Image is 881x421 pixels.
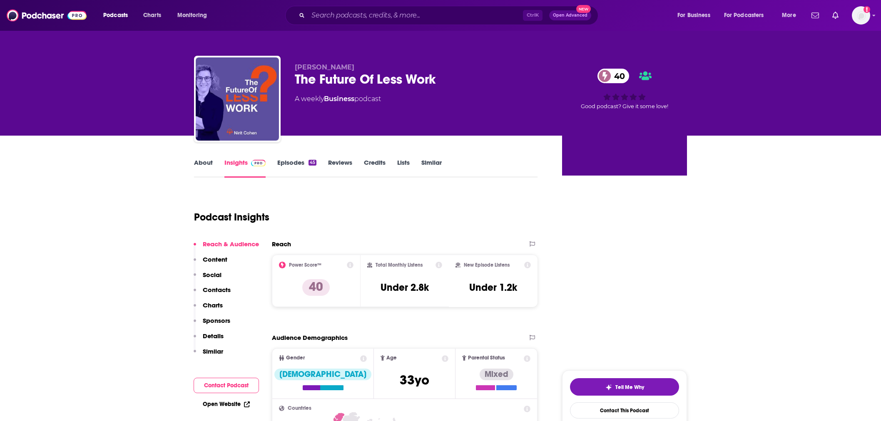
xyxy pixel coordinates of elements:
[172,9,218,22] button: open menu
[194,255,227,271] button: Content
[177,10,207,21] span: Monitoring
[364,158,386,178] a: Credits
[576,5,591,13] span: New
[570,378,679,396] button: tell me why sparkleTell Me Why
[97,9,139,22] button: open menu
[581,103,668,109] span: Good podcast? Give it some love!
[224,158,266,178] a: InsightsPodchaser Pro
[302,279,330,296] p: 40
[277,158,316,178] a: Episodes45
[570,402,679,419] a: Contact This Podcast
[293,6,606,25] div: Search podcasts, credits, & more...
[852,6,870,25] button: Show profile menu
[324,95,354,103] a: Business
[203,301,223,309] p: Charts
[782,10,796,21] span: More
[677,10,710,21] span: For Business
[464,262,510,268] h2: New Episode Listens
[523,10,543,21] span: Ctrl K
[381,281,429,294] h3: Under 2.8k
[203,401,250,408] a: Open Website
[103,10,128,21] span: Podcasts
[286,355,305,361] span: Gender
[309,160,316,166] div: 45
[386,355,397,361] span: Age
[468,355,505,361] span: Parental Status
[829,8,842,22] a: Show notifications dropdown
[397,158,410,178] a: Lists
[194,347,223,363] button: Similar
[194,378,259,393] button: Contact Podcast
[203,240,259,248] p: Reach & Audience
[421,158,442,178] a: Similar
[724,10,764,21] span: For Podcasters
[272,334,348,342] h2: Audience Demographics
[776,9,806,22] button: open menu
[274,369,371,380] div: [DEMOGRAPHIC_DATA]
[480,369,513,380] div: Mixed
[553,13,587,17] span: Open Advanced
[852,6,870,25] span: Logged in as hmill
[295,94,381,104] div: A weekly podcast
[138,9,166,22] a: Charts
[272,240,291,248] h2: Reach
[203,271,221,279] p: Social
[400,372,429,388] span: 33 yo
[288,406,311,411] span: Countries
[308,9,523,22] input: Search podcasts, credits, & more...
[194,286,231,301] button: Contacts
[196,57,279,141] img: The Future Of Less Work
[203,255,227,263] p: Content
[852,6,870,25] img: User Profile
[864,6,870,13] svg: Add a profile image
[194,301,223,317] button: Charts
[203,317,230,324] p: Sponsors
[469,281,517,294] h3: Under 1.2k
[194,158,213,178] a: About
[605,384,612,391] img: tell me why sparkle
[295,63,354,71] span: [PERSON_NAME]
[562,63,687,115] div: 40Good podcast? Give it some love!
[194,317,230,332] button: Sponsors
[251,160,266,166] img: Podchaser Pro
[143,10,161,21] span: Charts
[289,262,321,268] h2: Power Score™
[376,262,423,268] h2: Total Monthly Listens
[203,286,231,294] p: Contacts
[194,240,259,255] button: Reach & Audience
[549,10,591,20] button: Open AdvancedNew
[597,69,629,83] a: 40
[194,332,224,347] button: Details
[808,8,822,22] a: Show notifications dropdown
[7,7,87,23] img: Podchaser - Follow, Share and Rate Podcasts
[194,211,269,223] h1: Podcast Insights
[328,158,352,178] a: Reviews
[203,347,223,355] p: Similar
[606,69,629,83] span: 40
[672,9,721,22] button: open menu
[203,332,224,340] p: Details
[194,271,221,286] button: Social
[719,9,776,22] button: open menu
[615,384,644,391] span: Tell Me Why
